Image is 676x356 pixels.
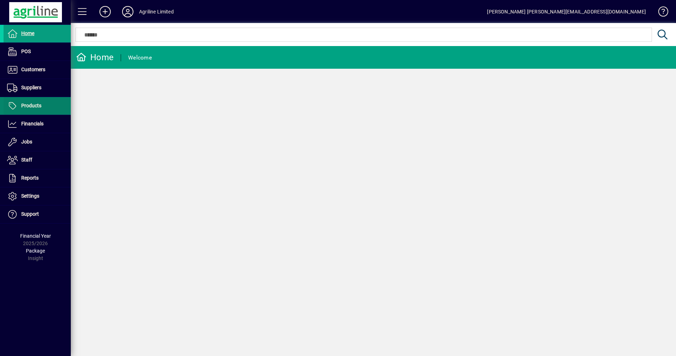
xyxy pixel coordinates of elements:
a: Reports [4,169,71,187]
span: Staff [21,157,32,163]
span: Jobs [21,139,32,145]
span: Package [26,248,45,254]
span: Reports [21,175,39,181]
a: POS [4,43,71,61]
div: Agriline Limited [139,6,174,17]
a: Products [4,97,71,115]
button: Profile [116,5,139,18]
button: Add [94,5,116,18]
span: Home [21,30,34,36]
div: Welcome [128,52,152,63]
a: Jobs [4,133,71,151]
a: Settings [4,187,71,205]
a: Knowledge Base [653,1,667,24]
a: Financials [4,115,71,133]
div: Home [76,52,114,63]
span: Suppliers [21,85,41,90]
div: [PERSON_NAME] [PERSON_NAME][EMAIL_ADDRESS][DOMAIN_NAME] [487,6,646,17]
span: Support [21,211,39,217]
span: Financials [21,121,44,126]
a: Customers [4,61,71,79]
span: Settings [21,193,39,199]
span: Products [21,103,41,108]
a: Staff [4,151,71,169]
span: Customers [21,67,45,72]
a: Suppliers [4,79,71,97]
a: Support [4,205,71,223]
span: POS [21,49,31,54]
span: Financial Year [20,233,51,239]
